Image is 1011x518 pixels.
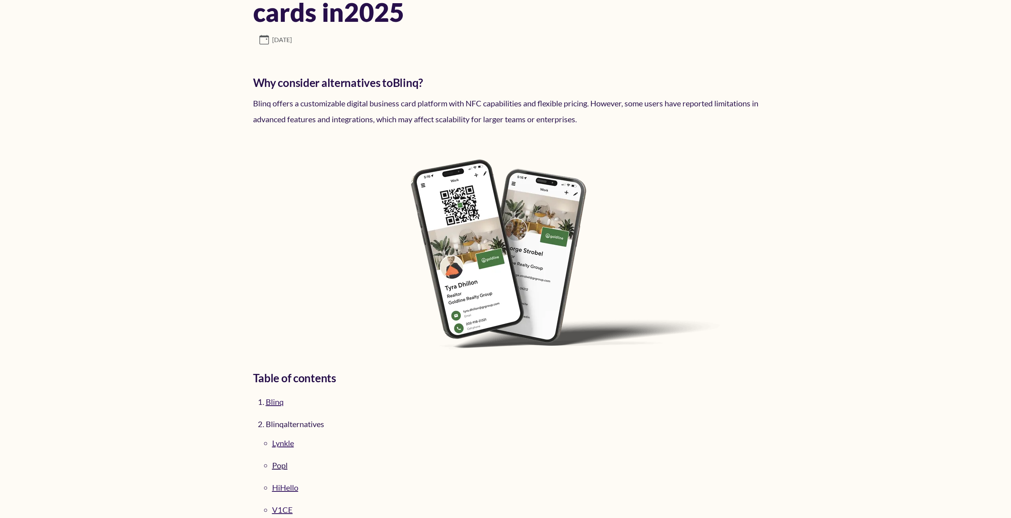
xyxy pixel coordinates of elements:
a: Blinq [266,397,284,406]
a: Popl [272,460,288,470]
h2: Why consider alternatives to Blinq ? [253,76,758,95]
a: HiHello [272,483,298,492]
h2: Table of contents [253,372,758,391]
img: Blinq [291,133,720,349]
p: Blinq alternatives [266,416,758,432]
p: Blinq offers a customizable digital business card platform with NFC capabilities and flexible pri... [253,95,758,127]
a: Lynkle [272,438,294,448]
a: V1CE [272,505,293,514]
span: [DATE] [259,35,292,44]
